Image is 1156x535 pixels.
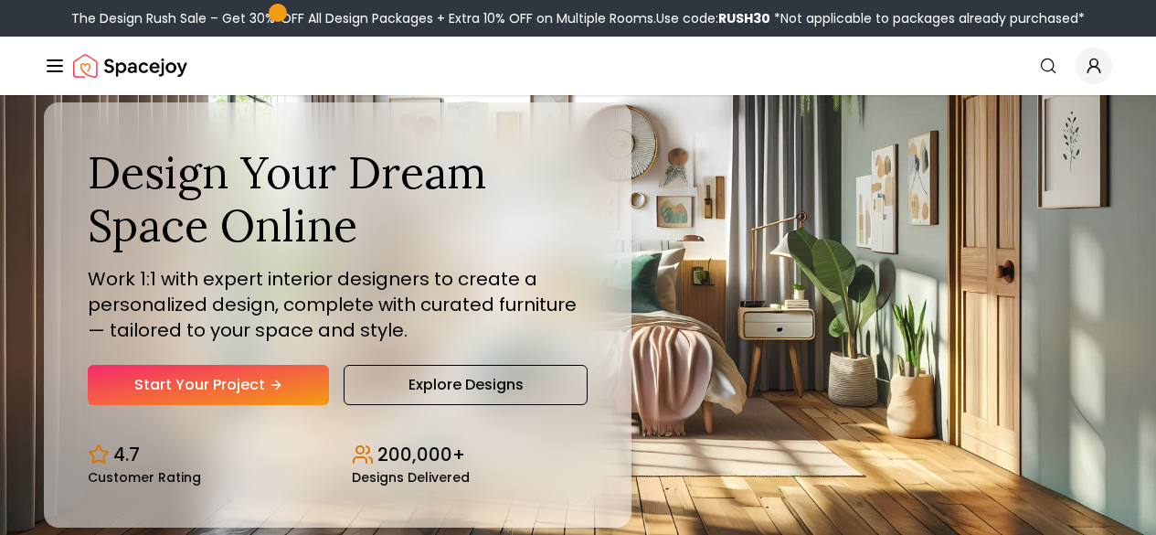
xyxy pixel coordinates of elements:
[352,471,470,484] small: Designs Delivered
[88,427,588,484] div: Design stats
[73,48,187,84] img: Spacejoy Logo
[88,266,588,343] p: Work 1:1 with expert interior designers to create a personalized design, complete with curated fu...
[770,9,1085,27] span: *Not applicable to packages already purchased*
[113,442,140,467] p: 4.7
[88,146,588,251] h1: Design Your Dream Space Online
[71,9,1085,27] div: The Design Rush Sale – Get 30% OFF All Design Packages + Extra 10% OFF on Multiple Rooms.
[73,48,187,84] a: Spacejoy
[344,365,587,405] a: Explore Designs
[377,442,465,467] p: 200,000+
[88,365,329,405] a: Start Your Project
[88,471,201,484] small: Customer Rating
[656,9,770,27] span: Use code:
[718,9,770,27] b: RUSH30
[44,37,1112,95] nav: Global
